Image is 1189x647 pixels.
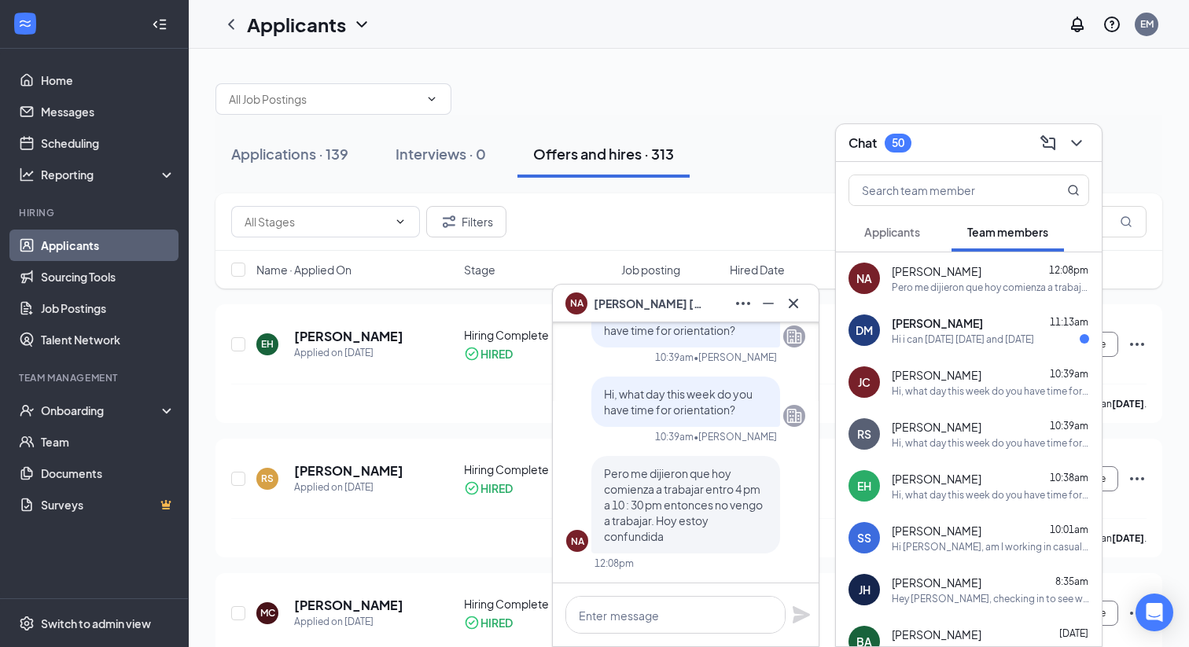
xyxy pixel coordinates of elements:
span: [DATE] [1059,627,1088,639]
div: Switch to admin view [41,616,151,631]
input: All Stages [245,213,388,230]
div: Applied on [DATE] [294,614,403,630]
h3: Chat [848,134,877,152]
span: [PERSON_NAME] [892,315,983,331]
div: Hiring Complete [464,327,613,343]
span: [PERSON_NAME] [892,627,981,642]
svg: Ellipses [734,294,753,313]
div: EH [857,478,871,494]
div: Applications · 139 [231,144,348,164]
div: SS [857,530,871,546]
div: Hi, what day this week do you have time for orientation? [892,488,1089,502]
span: Pero me dijieron que hoy comienza a trabajar entro 4 pm a 10 : 30 pm entonces no vengo a trabajar... [604,466,763,543]
span: Stage [464,262,495,278]
div: DM [856,322,873,338]
input: Search team member [849,175,1036,205]
svg: Ellipses [1128,604,1147,623]
div: Hi [PERSON_NAME], am I working in casual [DATE], or should I change during the shift if the mediu... [892,540,1089,553]
a: Documents [41,458,175,489]
button: ChevronDown [1064,131,1089,156]
button: Cross [781,291,806,316]
svg: Notifications [1068,15,1087,34]
svg: Analysis [19,167,35,182]
svg: CheckmarkCircle [464,346,480,362]
a: SurveysCrown [41,489,175,520]
button: Ellipses [731,291,756,316]
span: Hired Date [730,262,785,278]
h1: Applicants [247,11,346,38]
a: Job Postings [41,292,175,324]
span: [PERSON_NAME] [892,367,981,383]
div: JH [859,582,871,597]
h5: [PERSON_NAME] [294,462,403,480]
div: RS [261,472,274,485]
a: Sourcing Tools [41,261,175,292]
svg: Plane [792,605,811,624]
span: 12:08pm [1049,264,1088,276]
div: Hi, what day this week do you have time for orientation? [892,384,1089,398]
div: Onboarding [41,403,162,418]
div: Hiring Complete [464,461,613,477]
button: ComposeMessage [1036,131,1061,156]
span: • [PERSON_NAME] [694,430,777,443]
span: 11:13am [1050,316,1088,328]
div: EM [1140,17,1154,31]
svg: ComposeMessage [1039,134,1058,153]
a: Messages [41,96,175,127]
span: Job posting [621,262,680,278]
div: 10:39am [655,351,694,364]
div: Hi, what day this week do you have time for orientation? [892,436,1089,450]
b: [DATE] [1112,398,1144,410]
span: 8:35am [1055,575,1088,587]
span: [PERSON_NAME] [892,419,981,435]
svg: Company [785,327,804,346]
svg: Minimize [759,294,778,313]
svg: Cross [784,294,803,313]
svg: ChevronLeft [222,15,241,34]
div: Applied on [DATE] [294,345,403,361]
a: Home [41,64,175,96]
svg: ChevronDown [1067,134,1086,153]
span: 10:38am [1050,472,1088,483]
div: HIRED [480,615,513,630]
div: MC [260,606,275,619]
button: Filter Filters [426,206,506,237]
span: 10:39am [1050,420,1088,432]
div: RS [857,426,871,442]
svg: Settings [19,616,35,631]
div: 10:39am [655,430,694,443]
a: Scheduling [41,127,175,159]
span: [PERSON_NAME] [892,575,981,590]
svg: MagnifyingGlass [1120,215,1132,228]
svg: Company [785,406,804,425]
a: Team [41,426,175,458]
svg: CheckmarkCircle [464,480,480,496]
span: Team members [967,225,1048,239]
b: [DATE] [1112,532,1144,544]
div: EH [261,337,274,351]
div: 50 [892,136,904,149]
svg: Ellipses [1128,469,1147,488]
svg: ChevronDown [394,215,407,228]
svg: UserCheck [19,403,35,418]
svg: WorkstreamLogo [17,16,33,31]
div: NA [571,535,584,548]
svg: ChevronDown [425,93,438,105]
span: Name · Applied On [256,262,352,278]
div: JC [858,374,871,390]
div: Offers and hires · 313 [533,144,674,164]
button: Minimize [756,291,781,316]
div: Hi i can [DATE] [DATE] and [DATE] [892,333,1034,346]
div: Interviews · 0 [396,144,486,164]
svg: QuestionInfo [1102,15,1121,34]
input: All Job Postings [229,90,419,108]
svg: Collapse [152,17,167,32]
div: Hiring Complete [464,596,613,612]
svg: MagnifyingGlass [1067,184,1080,197]
svg: Filter [440,212,458,231]
span: • [PERSON_NAME] [694,351,777,364]
span: [PERSON_NAME] [PERSON_NAME] [594,295,704,312]
svg: Ellipses [1128,335,1147,354]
